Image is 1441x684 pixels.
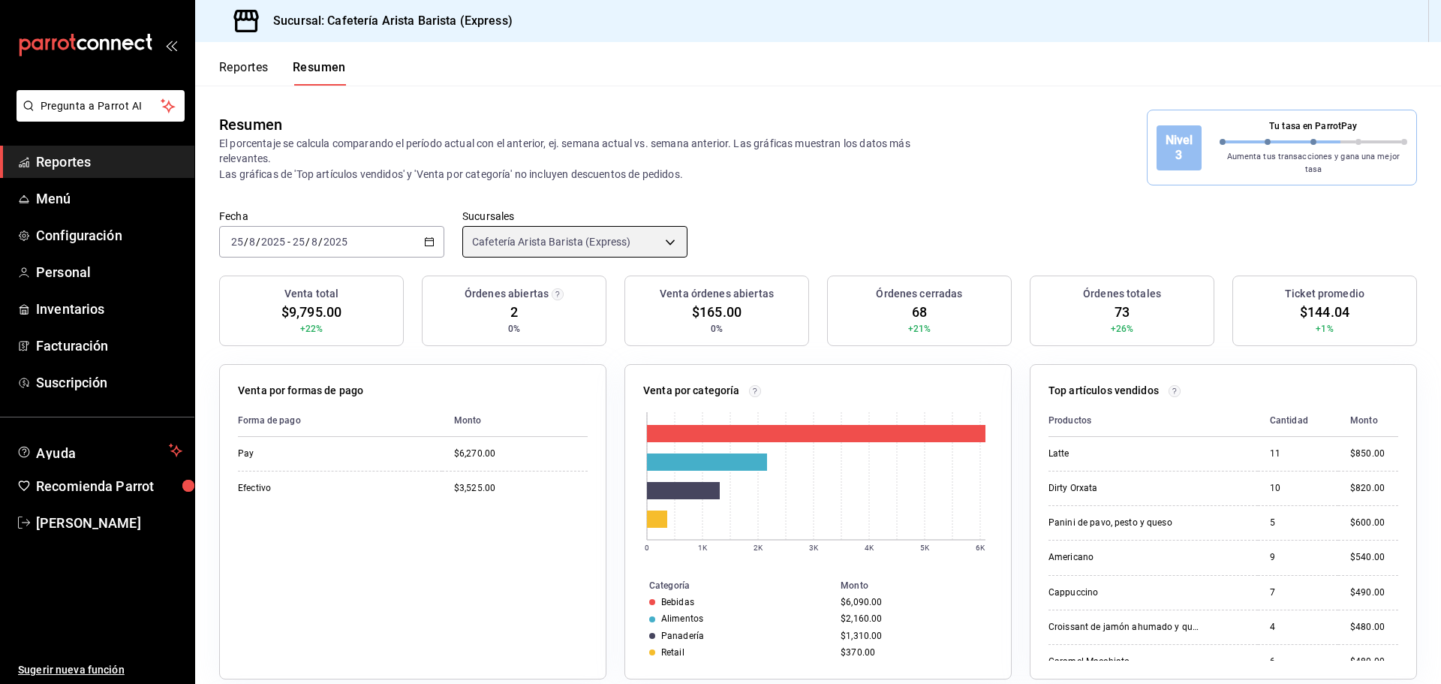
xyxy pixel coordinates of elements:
[1048,517,1199,529] div: Panini de pavo, pesto y queso
[1350,447,1398,460] div: $850.00
[261,12,513,30] h3: Sucursal: Cafetería Arista Barista (Express)
[841,597,987,607] div: $6,090.00
[454,482,588,495] div: $3,525.00
[323,236,348,248] input: ----
[442,405,588,437] th: Monto
[692,302,742,322] span: $165.00
[238,383,363,399] p: Venta por formas de pago
[305,236,310,248] span: /
[1350,517,1398,529] div: $600.00
[1270,482,1326,495] div: 10
[1048,621,1199,634] div: Croissant de jamón ahumado y queso
[1350,621,1398,634] div: $480.00
[36,336,182,356] span: Facturación
[508,322,520,336] span: 0%
[1350,586,1398,599] div: $490.00
[1285,286,1364,302] h3: Ticket promedio
[661,647,684,658] div: Retail
[219,113,282,136] div: Resumen
[1350,551,1398,564] div: $540.00
[472,234,630,249] span: Cafetería Arista Barista (Express)
[281,302,341,322] span: $9,795.00
[698,544,708,552] text: 1K
[230,236,244,248] input: --
[1270,621,1326,634] div: 4
[841,647,987,658] div: $370.00
[318,236,323,248] span: /
[711,322,723,336] span: 0%
[292,236,305,248] input: --
[36,372,182,393] span: Suscripción
[1270,447,1326,460] div: 11
[865,544,874,552] text: 4K
[1048,447,1199,460] div: Latte
[219,211,444,221] label: Fecha
[976,544,985,552] text: 6K
[1258,405,1338,437] th: Cantidad
[17,90,185,122] button: Pregunta a Parrot AI
[36,476,182,496] span: Recomienda Parrot
[1048,383,1159,399] p: Top artículos vendidos
[36,152,182,172] span: Reportes
[238,447,388,460] div: Pay
[36,513,182,533] span: [PERSON_NAME]
[36,262,182,282] span: Personal
[1350,655,1398,668] div: $480.00
[908,322,931,336] span: +21%
[311,236,318,248] input: --
[1316,322,1333,336] span: +1%
[219,60,269,86] button: Reportes
[238,482,388,495] div: Efectivo
[41,98,161,114] span: Pregunta a Parrot AI
[36,299,182,319] span: Inventarios
[1157,125,1202,170] div: Nivel 3
[809,544,819,552] text: 3K
[18,662,182,678] span: Sugerir nueva función
[219,136,918,181] p: El porcentaje se calcula comparando el período actual con el anterior, ej. semana actual vs. sema...
[1048,482,1199,495] div: Dirty Orxata
[1220,151,1408,176] p: Aumenta tus transacciones y gana una mejor tasa
[625,577,835,594] th: Categoría
[284,286,338,302] h3: Venta total
[36,188,182,209] span: Menú
[1083,286,1161,302] h3: Órdenes totales
[754,544,763,552] text: 2K
[1300,302,1349,322] span: $144.04
[1115,302,1130,322] span: 73
[465,286,549,302] h3: Órdenes abiertas
[36,441,163,460] span: Ayuda
[1111,322,1134,336] span: +26%
[1270,517,1326,529] div: 5
[1048,405,1258,437] th: Productos
[1338,405,1398,437] th: Monto
[293,60,346,86] button: Resumen
[287,236,290,248] span: -
[643,383,740,399] p: Venta por categoría
[260,236,286,248] input: ----
[835,577,1011,594] th: Monto
[11,109,185,125] a: Pregunta a Parrot AI
[1270,586,1326,599] div: 7
[510,302,518,322] span: 2
[1270,655,1326,668] div: 6
[462,211,687,221] label: Sucursales
[256,236,260,248] span: /
[841,631,987,641] div: $1,310.00
[165,39,177,51] button: open_drawer_menu
[1048,551,1199,564] div: Americano
[1220,119,1408,133] p: Tu tasa en ParrotPay
[1048,655,1199,668] div: Caramel Macchiato
[876,286,962,302] h3: Órdenes cerradas
[1350,482,1398,495] div: $820.00
[661,631,704,641] div: Panadería
[920,544,930,552] text: 5K
[238,405,442,437] th: Forma de pago
[912,302,927,322] span: 68
[300,322,323,336] span: +22%
[454,447,588,460] div: $6,270.00
[36,225,182,246] span: Configuración
[645,544,649,552] text: 0
[248,236,256,248] input: --
[841,613,987,624] div: $2,160.00
[244,236,248,248] span: /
